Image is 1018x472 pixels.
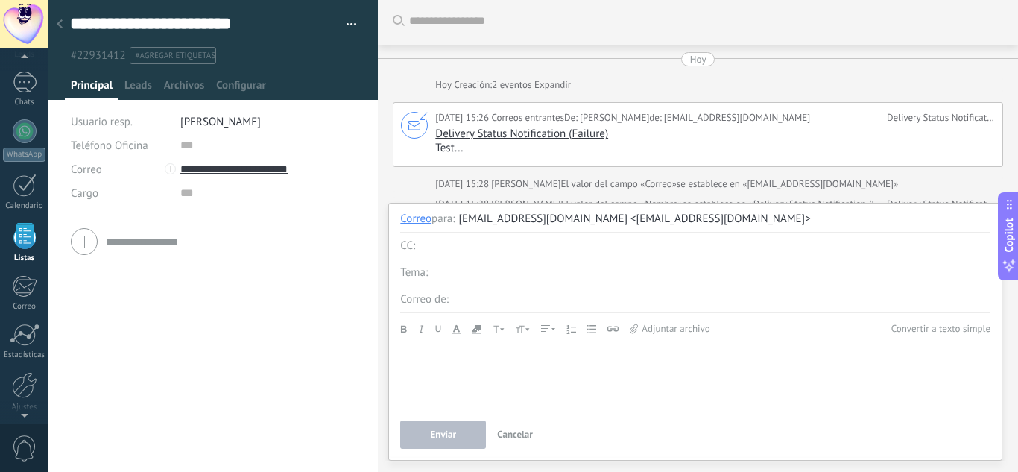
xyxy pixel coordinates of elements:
div: : [452,212,455,227]
div: Cargo [71,181,169,205]
div: Calendario [3,201,46,211]
div: Listas [3,254,46,263]
span: jakobgmr2@mail.kommo.com [664,110,810,125]
span: Principal [71,78,113,100]
div: Creación: [435,78,571,92]
a: Delivery Status Notification (Failure) [435,127,608,141]
span: Cargo [71,188,98,199]
div: [DATE] 15:28 [435,177,491,192]
div: Tema: [400,265,428,280]
span: se establece en «[EMAIL_ADDRESS][DOMAIN_NAME]» [677,177,898,192]
div: Chats [3,98,46,107]
span: Usuario resp. [71,115,133,129]
div: Correo de: [400,292,449,307]
span: Jakob [491,198,560,210]
div: Estadísticas [3,350,46,360]
div: Hoy [690,52,706,66]
span: Adjuntar [607,326,619,332]
a: Delivery Status Notification (Failure) [887,197,995,212]
div: [DATE] 15:28 [435,197,491,212]
button: Enviar [400,421,486,449]
span: Configurar [216,78,265,100]
button: Lista marcada [587,321,596,337]
button: Lista numerada [566,321,576,337]
span: 2 eventos [492,78,531,92]
button: Correo [71,157,102,181]
span: Archivos [164,78,204,100]
div: Usuario resp. [71,110,169,133]
button: Cancelar [491,421,539,449]
span: se establece en «Delivery Status Notification (Failure)» [683,197,908,212]
span: #22931412 [71,48,126,63]
span: Copilot [1002,218,1017,252]
span: Tamaño de fuente [516,324,530,334]
a: Expandir [534,78,571,92]
button: Negrita [400,321,407,337]
div: [EMAIL_ADDRESS][DOMAIN_NAME] <[EMAIL_ADDRESS][DOMAIN_NAME]> [459,206,990,233]
button: Cursiva [418,321,424,337]
span: Teléfono Oficina [71,139,148,153]
span: El valor del campo «Nombre» [561,197,683,212]
button: Subrayado [435,321,441,337]
div: WhatsApp [3,148,45,162]
span: Cancelar [497,428,533,441]
span: Color de relleno [472,325,481,334]
span: Jakob [491,177,560,190]
span: Correo [71,163,102,177]
div: CC: [400,239,415,254]
span: El valor del campo «Correo» [561,177,677,192]
span: Jakob Gonzalez [580,110,649,125]
button: Teléfono Oficina [71,133,148,157]
span: Alineación [541,325,555,333]
span: #agregar etiquetas [136,51,215,61]
span: De: [564,110,580,125]
div: Correo [3,302,46,312]
div: para [431,212,455,227]
span: de: [649,110,663,125]
div: [DATE] 15:26 Correos entrantes [435,110,810,125]
button: Convertir a texto simple [891,321,990,337]
label: Adjunto [630,321,709,337]
span: Color de fuente [452,324,461,334]
div: Hoy [435,78,454,92]
span: Enviar [431,429,457,440]
span: [PERSON_NAME] [180,115,261,129]
div: Test... [435,141,991,155]
span: Letra [492,324,505,334]
a: Delivery Status Notification (Failure) [887,110,995,125]
span: Leads [124,78,152,100]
